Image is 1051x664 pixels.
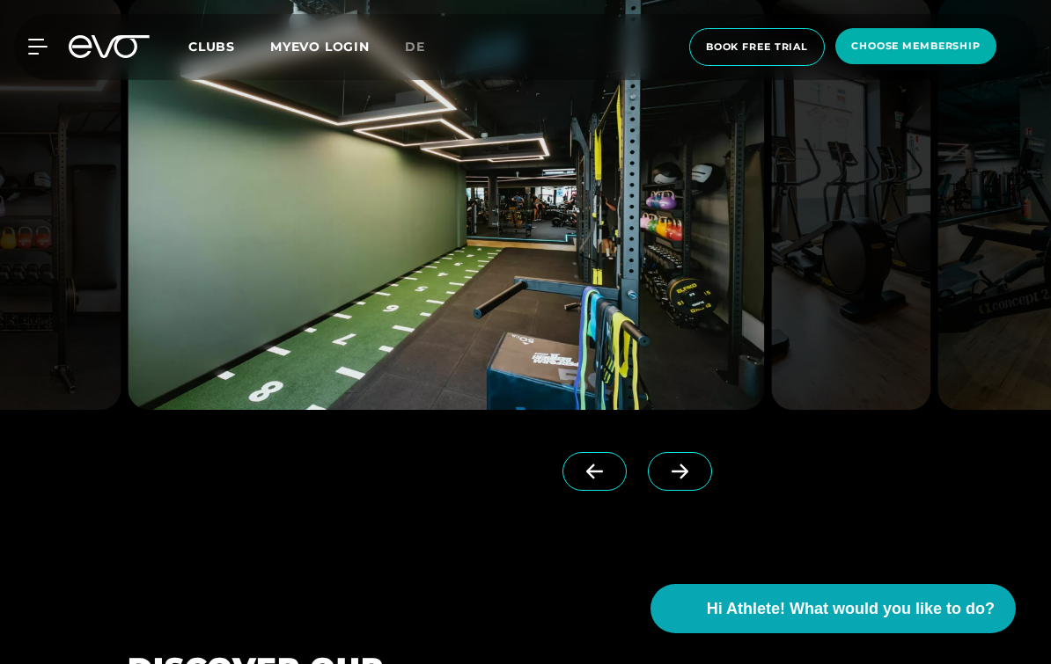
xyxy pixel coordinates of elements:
[707,597,995,621] span: Hi Athlete! What would you like to do?
[270,39,370,55] a: MYEVO LOGIN
[405,37,446,57] a: de
[706,40,808,55] span: book free trial
[830,28,1002,66] a: choose membership
[851,39,981,54] span: choose membership
[650,584,1016,633] button: Hi Athlete! What would you like to do?
[188,39,235,55] span: Clubs
[684,28,830,66] a: book free trial
[188,38,270,55] a: Clubs
[405,39,425,55] span: de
